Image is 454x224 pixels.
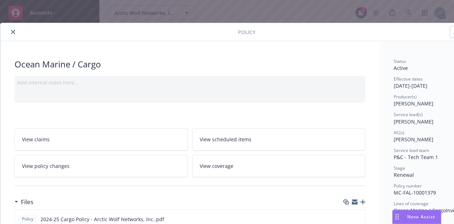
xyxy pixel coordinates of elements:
[394,207,446,214] span: Ocean Marine / Cargo
[192,128,366,151] a: View scheduled items
[394,130,404,136] span: AC(s)
[394,58,406,64] span: Status
[394,201,428,207] span: Lines of coverage
[394,165,405,171] span: Stage
[15,197,33,207] div: Files
[15,128,188,151] a: View claims
[394,100,433,107] span: [PERSON_NAME]
[9,28,17,36] button: close
[22,136,50,143] span: View claims
[394,189,436,196] span: MC-FAL-10001379
[392,210,441,224] button: Nova Assist
[394,136,433,143] span: [PERSON_NAME]
[238,28,255,36] span: Policy
[200,136,251,143] span: View scheduled items
[356,215,362,223] button: preview file
[394,183,422,189] span: Policy number
[394,65,408,71] span: Active
[344,215,350,223] button: download file
[15,155,188,177] a: View policy changes
[394,76,423,82] span: Effective dates
[21,197,33,207] h3: Files
[394,147,429,153] span: Service lead team
[15,58,365,70] div: Ocean Marine / Cargo
[393,210,402,224] div: Drag to move
[200,162,233,170] span: View coverage
[40,215,164,223] span: 2024-25 Cargo Policy - Arctic Wolf Networks, Inc..pdf
[192,155,366,177] a: View coverage
[394,171,414,178] span: Renewal
[21,216,35,222] span: Policy
[394,111,423,118] span: Service lead(s)
[394,154,438,160] span: P&C - Tech Team 1
[22,162,70,170] span: View policy changes
[407,214,435,220] span: Nova Assist
[17,79,362,86] div: Add internal notes here...
[394,118,433,125] span: [PERSON_NAME]
[394,94,417,100] span: Producer(s)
